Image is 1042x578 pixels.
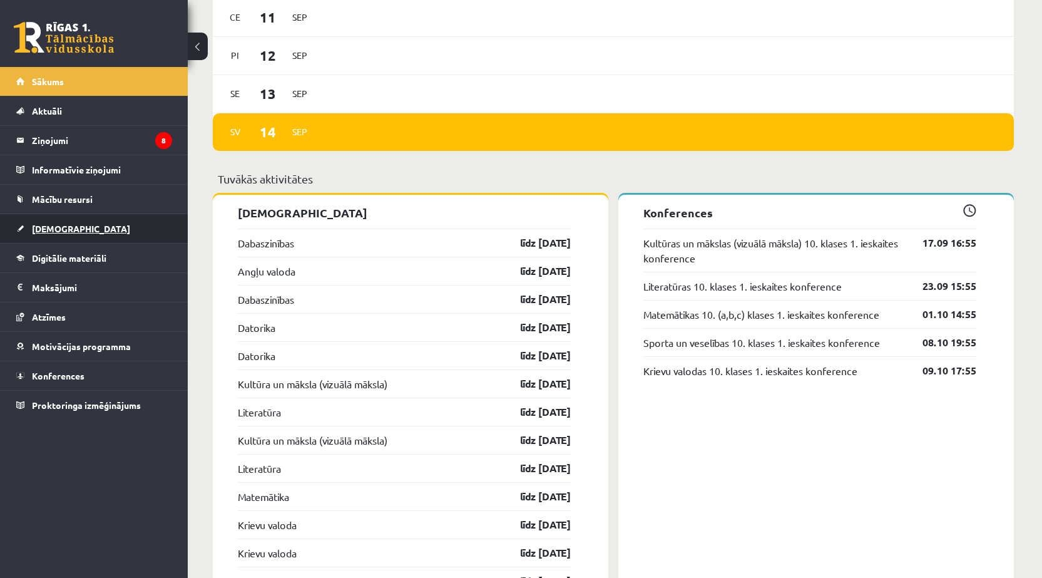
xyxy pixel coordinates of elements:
[32,194,93,205] span: Mācību resursi
[238,433,387,448] a: Kultūra un māksla (vizuālā māksla)
[643,235,904,266] a: Kultūras un mākslas (vizuālā māksla) 10. klases 1. ieskaites konference
[16,67,172,96] a: Sākums
[16,361,172,390] a: Konferences
[287,8,313,27] span: Sep
[238,348,275,363] a: Datorika
[16,185,172,214] a: Mācību resursi
[498,405,571,420] a: līdz [DATE]
[248,7,287,28] span: 11
[498,433,571,448] a: līdz [DATE]
[32,273,172,302] legend: Maksājumi
[16,273,172,302] a: Maksājumi
[238,292,294,307] a: Dabaszinības
[238,204,571,221] p: [DEMOGRAPHIC_DATA]
[498,517,571,532] a: līdz [DATE]
[16,332,172,361] a: Motivācijas programma
[498,292,571,307] a: līdz [DATE]
[904,279,976,294] a: 23.09 15:55
[32,370,84,381] span: Konferences
[248,45,287,66] span: 12
[498,235,571,250] a: līdz [DATE]
[16,155,172,184] a: Informatīvie ziņojumi
[498,376,571,391] a: līdz [DATE]
[498,348,571,363] a: līdz [DATE]
[32,223,130,234] span: [DEMOGRAPHIC_DATA]
[16,391,172,420] a: Proktoringa izmēģinājums
[248,121,287,142] span: 14
[32,252,106,264] span: Digitālie materiāli
[155,132,172,149] i: 8
[643,307,879,322] a: Matemātikas 10. (a,b,c) klases 1. ieskaites konference
[238,461,281,476] a: Literatūra
[498,545,571,560] a: līdz [DATE]
[32,126,172,155] legend: Ziņojumi
[14,22,114,53] a: Rīgas 1. Tālmācības vidusskola
[643,279,842,294] a: Literatūras 10. klases 1. ieskaites konference
[498,489,571,504] a: līdz [DATE]
[16,244,172,272] a: Digitālie materiāli
[643,204,976,221] p: Konferences
[16,214,172,243] a: [DEMOGRAPHIC_DATA]
[32,105,62,116] span: Aktuāli
[238,517,297,532] a: Krievu valoda
[238,489,289,504] a: Matemātika
[904,363,976,378] a: 09.10 17:55
[222,46,248,65] span: Pi
[32,76,64,87] span: Sākums
[222,84,248,103] span: Se
[238,405,281,420] a: Literatūra
[248,83,287,104] span: 13
[32,400,141,411] span: Proktoringa izmēģinājums
[222,122,248,142] span: Sv
[16,302,172,331] a: Atzīmes
[32,341,131,352] span: Motivācijas programma
[218,170,1009,187] p: Tuvākās aktivitātes
[643,363,857,378] a: Krievu valodas 10. klases 1. ieskaites konference
[643,335,880,350] a: Sporta un veselības 10. klases 1. ieskaites konference
[287,84,313,103] span: Sep
[32,311,66,323] span: Atzīmes
[238,545,297,560] a: Krievu valoda
[904,307,976,322] a: 01.10 14:55
[904,235,976,250] a: 17.09 16:55
[498,264,571,279] a: līdz [DATE]
[32,155,172,184] legend: Informatīvie ziņojumi
[238,235,294,250] a: Dabaszinības
[238,376,387,391] a: Kultūra un māksla (vizuālā māksla)
[238,320,275,335] a: Datorika
[498,320,571,335] a: līdz [DATE]
[287,122,313,142] span: Sep
[238,264,295,279] a: Angļu valoda
[16,96,172,125] a: Aktuāli
[222,8,248,27] span: Ce
[16,126,172,155] a: Ziņojumi8
[904,335,976,350] a: 08.10 19:55
[287,46,313,65] span: Sep
[498,461,571,476] a: līdz [DATE]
